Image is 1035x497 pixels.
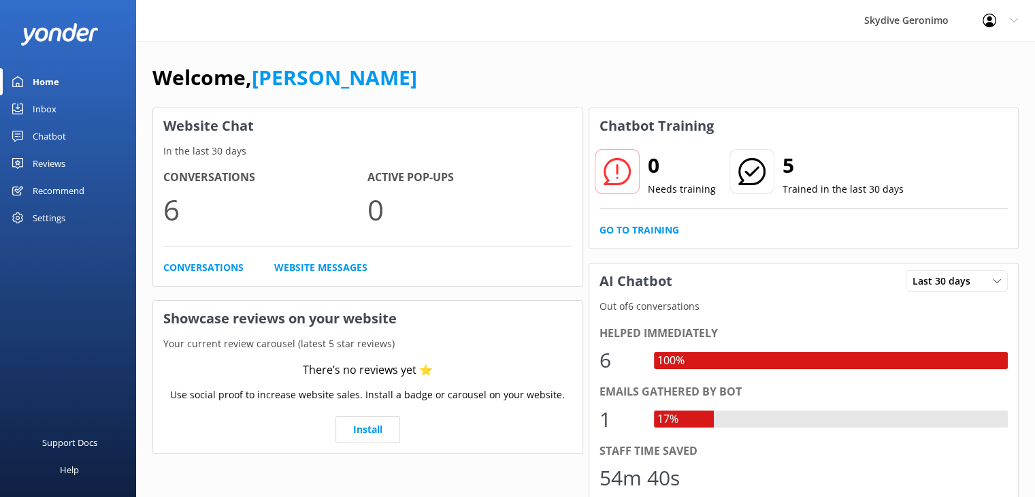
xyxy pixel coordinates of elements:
a: Go to Training [599,223,679,238]
p: 0 [367,187,572,232]
div: Chatbot [33,123,66,150]
div: Home [33,68,59,95]
p: Trained in the last 30 days [783,182,904,197]
h1: Welcome, [152,61,417,94]
span: Last 30 days [913,274,979,289]
h2: 5 [783,149,904,182]
div: 17% [654,411,682,428]
p: In the last 30 days [153,144,582,159]
div: Help [60,456,79,483]
div: 54m 40s [599,462,680,494]
div: 100% [654,352,688,370]
p: Your current review carousel (latest 5 star reviews) [153,336,582,351]
h3: Chatbot Training [589,108,724,144]
div: Inbox [33,95,56,123]
p: Use social proof to increase website sales. Install a badge or carousel on your website. [170,387,565,402]
div: Emails gathered by bot [599,383,1008,401]
div: 1 [599,403,640,436]
p: 6 [163,187,367,232]
div: There’s no reviews yet ⭐ [303,362,433,379]
img: yonder-white-logo.png [20,23,99,46]
a: Conversations [163,260,244,275]
div: 6 [599,344,640,376]
h3: Website Chat [153,108,582,144]
a: [PERSON_NAME] [252,63,417,91]
p: Needs training [648,182,716,197]
div: Recommend [33,177,84,204]
h2: 0 [648,149,716,182]
a: Install [335,416,400,443]
h3: AI Chatbot [589,263,683,299]
div: Reviews [33,150,65,177]
div: Helped immediately [599,325,1008,342]
div: Staff time saved [599,443,1008,460]
div: Support Docs [42,429,97,456]
a: Website Messages [274,260,367,275]
div: Settings [33,204,65,231]
h4: Conversations [163,169,367,187]
h3: Showcase reviews on your website [153,301,582,336]
h4: Active Pop-ups [367,169,572,187]
p: Out of 6 conversations [589,299,1019,314]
